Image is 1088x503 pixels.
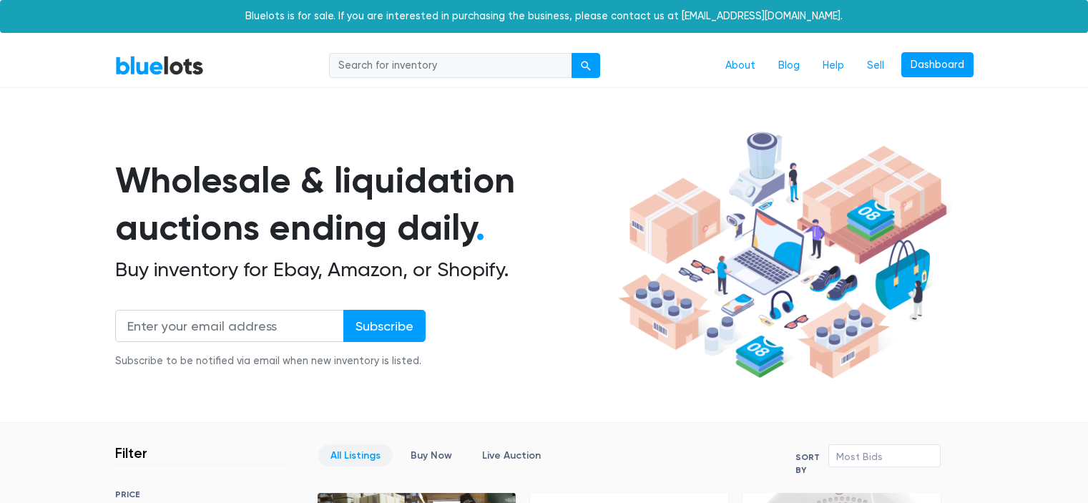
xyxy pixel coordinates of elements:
a: Live Auction [470,444,553,467]
input: Enter your email address [115,310,344,342]
input: Search for inventory [329,53,572,79]
a: BlueLots [115,55,204,76]
div: Subscribe to be notified via email when new inventory is listed. [115,353,426,369]
h1: Wholesale & liquidation auctions ending daily [115,157,613,252]
h3: Filter [115,444,147,462]
a: Help [811,52,856,79]
h6: PRICE [115,489,286,499]
img: hero-ee84e7d0318cb26816c560f6b4441b76977f77a177738b4e94f68c95b2b83dbb.png [613,125,952,386]
a: Dashboard [901,52,974,78]
a: Sell [856,52,896,79]
label: Sort By [795,451,823,477]
span: . [476,206,485,249]
a: About [714,52,767,79]
a: Blog [767,52,811,79]
h2: Buy inventory for Ebay, Amazon, or Shopify. [115,258,613,282]
a: All Listings [318,444,393,467]
a: Buy Now [398,444,464,467]
input: Subscribe [343,310,426,342]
